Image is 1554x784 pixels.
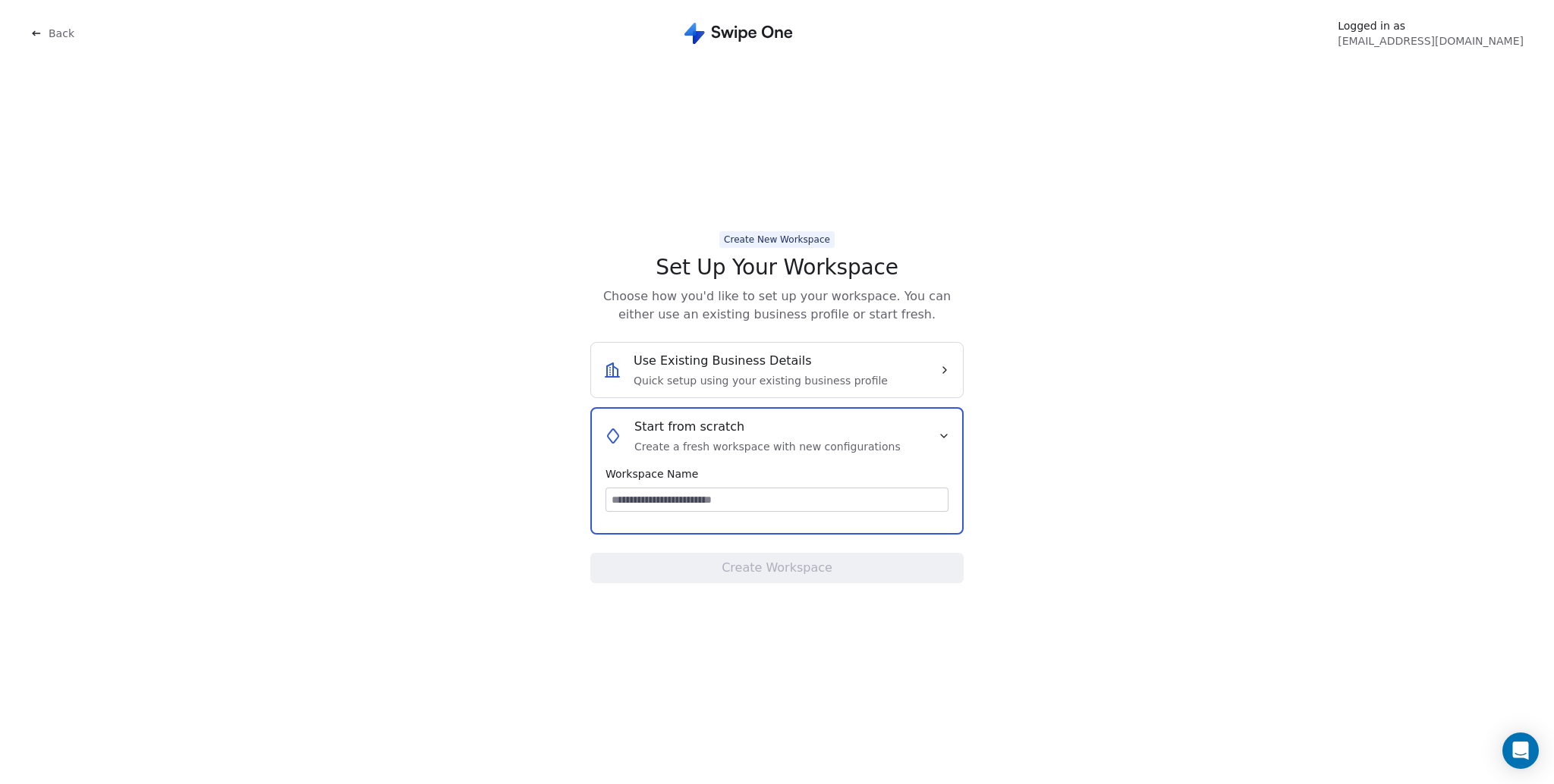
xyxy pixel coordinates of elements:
span: Workspace Name [606,466,948,481]
div: Create New Workspace [724,233,830,246]
button: Start from scratchCreate a fresh workspace with new configurations [604,418,950,454]
span: Quick setup using your existing business profile [634,373,888,388]
div: Open Intercom Messenger [1502,732,1539,769]
span: Create a fresh workspace with new configurations [634,439,901,454]
button: Create Workspace [590,553,964,583]
span: Start from scratch [634,418,744,436]
span: Set Up Your Workspace [656,254,898,281]
span: Back [49,26,74,41]
span: Logged in as [1338,18,1524,33]
div: Start from scratchCreate a fresh workspace with new configurations [604,454,950,524]
button: Use Existing Business DetailsQuick setup using your existing business profile [603,352,951,388]
span: Choose how you'd like to set up your workspace. You can either use an existing business profile o... [590,287,964,324]
span: [EMAIL_ADDRESS][DOMAIN_NAME] [1338,33,1524,49]
span: Use Existing Business Details [634,352,812,370]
